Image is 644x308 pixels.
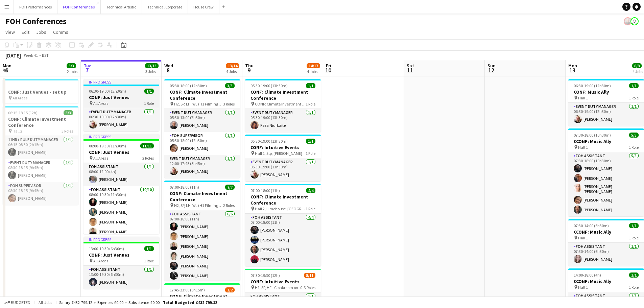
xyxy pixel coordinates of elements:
h3: CONF: Climate Investment Conference [3,116,78,128]
span: 1 Role [629,285,639,290]
span: 1 Role [306,101,315,106]
a: Jobs [33,28,49,37]
span: Comms [53,29,68,35]
span: 13/13 [145,63,159,68]
app-card-role: Event Duty Manager1/105:30-19:00 (13h30m)Rasa Niurkaite [245,109,321,132]
h3: CCONF: Music Ally [568,138,644,144]
span: 9 [244,66,254,74]
span: 1 Role [629,95,639,100]
span: 1/1 [144,246,154,251]
span: View [5,29,15,35]
span: 06:30-19:00 (12h30m) [574,83,611,88]
span: 4/4 [306,188,315,193]
div: 3 Jobs [145,69,158,74]
span: All Areas [13,95,27,100]
div: 4 Jobs [307,69,320,74]
span: 07:30-18:00 (10h30m) [574,133,611,138]
div: 07:30-14:00 (6h30m)1/1CCONF: Music Ally Hall 11 RoleFOH Assistant1/107:30-14:00 (6h30m)[PERSON_NAME] [568,219,644,266]
div: In progress [84,237,159,242]
span: 14/17 [307,63,320,68]
app-job-card: 05:30-18:00 (12h30m)3/3CONF: Climate Investment Conference H2, SP, LH, WL (H1 Filming only)3 Role... [164,79,240,178]
h3: CONF: Music Ally [568,89,644,95]
app-job-card: 05:30-19:00 (13h30m)1/1CONF: Climate Investment Conference CONF: Climate Investment Conference1 R... [245,79,321,132]
span: 7 [82,66,92,74]
span: Budgeted [11,300,30,305]
span: 13 [567,66,577,74]
app-card-role: Event Duty Manager1/105:30-13:00 (7h30m)[PERSON_NAME] [164,109,240,132]
span: 10 [325,66,331,74]
span: 8/11 [304,273,315,278]
span: 07:00-18:00 (11h) [170,185,199,190]
app-job-card: 07:30-18:00 (10h30m)5/5CCONF: Music Ally Hall 11 RoleFOH Assistant5/507:30-18:00 (10h30m)[PERSON_... [568,128,644,216]
span: 11/11 [140,143,154,148]
div: [DATE] [5,52,21,59]
span: Hall 1 [578,95,588,100]
h3: CONF: Climate Investment Conference [164,293,240,305]
app-card-role: FOH Assistant1/108:00-12:00 (4h)[PERSON_NAME] [84,163,159,186]
span: Hall 1 [578,285,588,290]
div: 06:15-18:15 (12h)3/3CONF: Climate Investment Conference Hall 23 Roles11hr+ Rule Duty Manager1/106... [3,106,78,205]
span: 07:30-14:00 (6h30m) [574,223,609,228]
span: Jobs [36,29,46,35]
span: 05:30-18:00 (12h30m) [170,83,207,88]
span: 06:30-19:00 (12h30m) [89,89,126,94]
app-card-role: Event Duty Manager1/106:30-19:00 (12h30m)[PERSON_NAME] [568,103,644,126]
span: CONF: Climate Investment Conference [255,101,306,106]
span: 1 Role [306,151,315,156]
a: Edit [19,28,32,37]
app-card-role: FOH Assistant1/113:00-19:30 (6h30m)[PERSON_NAME] [84,266,159,289]
span: 1 Role [144,101,154,106]
button: Technical Artistic [101,0,142,14]
div: 4 Jobs [226,69,239,74]
span: 08:00-19:30 (11h30m) [89,143,126,148]
a: Comms [50,28,71,37]
span: 6 [2,66,11,74]
span: Mon [568,63,577,69]
h3: CCONF: Music Ally [568,229,644,235]
div: 07:00-18:00 (11h)4/4CONF: Climate Investment Conference Hall 2, Limehouse, [GEOGRAPHIC_DATA]1 Rol... [245,184,321,266]
span: 13:00-19:30 (6h30m) [89,246,124,251]
app-card-role: Event Duty Manager1/106:30-19:00 (12h30m)[PERSON_NAME] [84,108,159,131]
span: 8 [163,66,173,74]
app-job-card: CONF: Just Venues - set up All Areas [3,79,78,103]
h3: CONF: Climate Investment Conference [245,89,321,101]
span: Tue [84,63,92,69]
span: All jobs [37,300,53,305]
div: In progress08:00-19:30 (11h30m)11/11CONF: Just Venues All Areas2 RolesFOH Assistant1/108:00-12:00... [84,134,159,234]
span: 1/1 [629,83,639,88]
span: 07:00-18:00 (11h) [251,188,280,193]
h3: CONF: Climate Investment Conference [164,89,240,101]
h3: CONF: Climate Investment Conference [245,194,321,206]
span: Wed [164,63,173,69]
div: 05:30-19:00 (13h30m)1/1CONF: Intuitive Events Hall 1, Stp, [PERSON_NAME]1 RoleEvent Duty Manager1... [245,135,321,181]
div: 06:30-19:00 (12h30m)1/1CONF: Music Ally Hall 11 RoleEvent Duty Manager1/106:30-19:00 (12h30m)[PER... [568,79,644,126]
span: 3 Roles [304,285,315,290]
span: All Areas [93,258,108,263]
div: 07:00-18:00 (11h)7/7CONF: Climate Investment Conference H2, SP, LH, WL (H1 Filming only)2 RolesFO... [164,181,240,281]
span: H2, SP, LH, WL (H1 Filming only) [174,101,223,106]
span: Thu [245,63,254,69]
span: Total Budgeted £432 799.12 [163,300,217,305]
div: In progress13:00-19:30 (6h30m)1/1CONF: Just Venues All Areas1 RoleFOH Assistant1/113:00-19:30 (6h... [84,237,159,289]
button: FOH Performances [14,0,57,14]
span: 06:15-18:15 (12h) [8,110,38,115]
span: 1 Role [629,145,639,150]
span: 11 [406,66,414,74]
app-card-role: FOH Supervisor1/108:30-18:15 (9h45m)[PERSON_NAME] [3,182,78,205]
h3: CONF: Just Venues [84,149,159,155]
span: 3 Roles [62,128,73,134]
app-card-role: FOH Assistant5/507:30-18:00 (10h30m)[PERSON_NAME][PERSON_NAME][PERSON_NAME] [PERSON_NAME][PERSON_... [568,152,644,216]
span: Hall 2 [13,128,22,134]
span: 3/3 [225,83,235,88]
span: H2, SP, LH, WL (H1 Filming only) [174,203,223,208]
span: 1 Role [144,258,154,263]
div: BST [42,53,49,58]
span: Hall 1 [578,145,588,150]
span: 1/1 [306,139,315,144]
h3: CONF: Intuitive Events [245,279,321,285]
app-card-role: FOH Assistant10/1008:00-19:30 (11h30m)[PERSON_NAME][PERSON_NAME][PERSON_NAME][PERSON_NAME] [84,186,159,297]
app-user-avatar: PERM Chris Nye [624,17,632,25]
h3: CONF: Intuitive Events [245,144,321,150]
span: 2 Roles [223,203,235,208]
